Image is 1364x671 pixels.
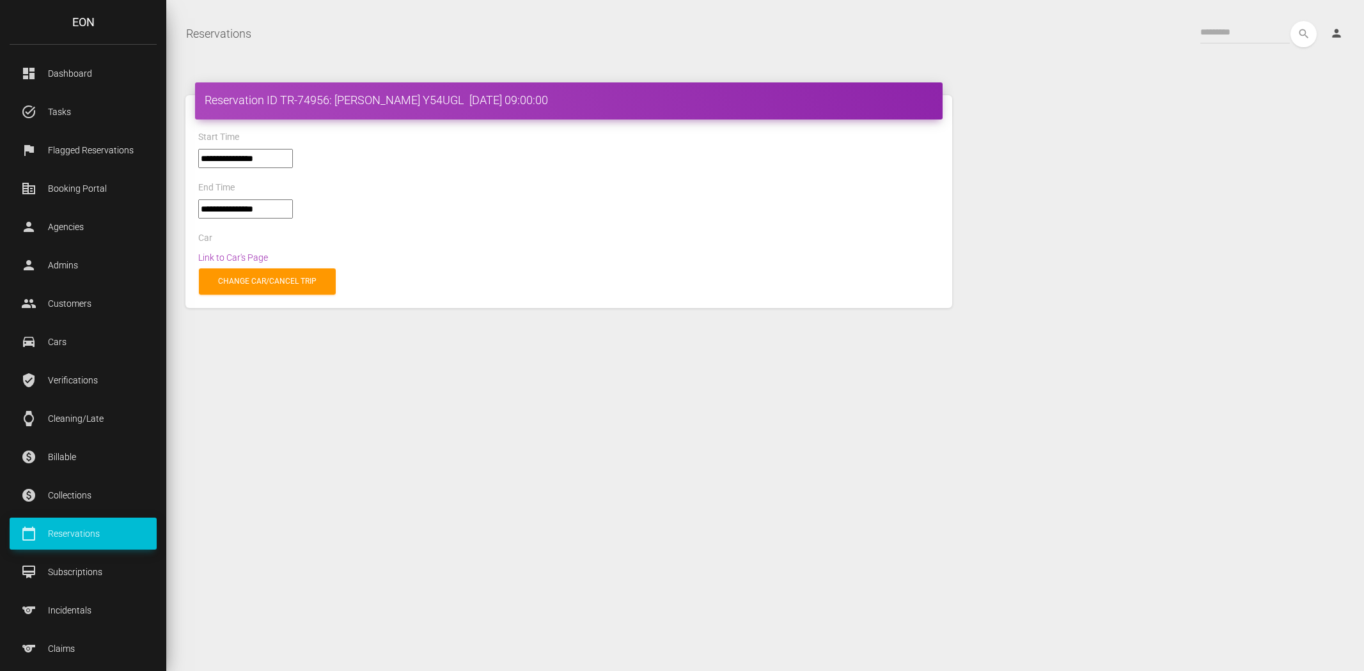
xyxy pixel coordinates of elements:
[19,179,147,198] p: Booking Portal
[10,364,157,396] a: verified_user Verifications
[198,252,268,263] a: Link to Car's Page
[10,211,157,243] a: person Agencies
[198,232,212,245] label: Car
[19,371,147,390] p: Verifications
[19,141,147,160] p: Flagged Reservations
[1290,21,1317,47] button: search
[19,562,147,582] p: Subscriptions
[10,288,157,320] a: people Customers
[19,64,147,83] p: Dashboard
[10,403,157,435] a: watch Cleaning/Late
[19,256,147,275] p: Admins
[1330,27,1343,40] i: person
[10,594,157,626] a: sports Incidentals
[10,479,157,511] a: paid Collections
[10,134,157,166] a: flag Flagged Reservations
[10,518,157,550] a: calendar_today Reservations
[19,486,147,505] p: Collections
[19,217,147,236] p: Agencies
[1321,21,1354,47] a: person
[10,96,157,128] a: task_alt Tasks
[10,441,157,473] a: paid Billable
[10,326,157,358] a: drive_eta Cars
[19,447,147,467] p: Billable
[198,131,239,144] label: Start Time
[19,639,147,658] p: Claims
[199,268,336,295] a: Change car/cancel trip
[198,181,235,194] label: End Time
[10,58,157,89] a: dashboard Dashboard
[10,249,157,281] a: person Admins
[205,92,933,108] h4: Reservation ID TR-74956: [PERSON_NAME] Y54UGL [DATE] 09:00:00
[19,601,147,620] p: Incidentals
[186,18,251,50] a: Reservations
[19,524,147,543] p: Reservations
[19,102,147,121] p: Tasks
[10,633,157,665] a: sports Claims
[19,294,147,313] p: Customers
[10,173,157,204] a: corporate_fare Booking Portal
[19,332,147,351] p: Cars
[10,556,157,588] a: card_membership Subscriptions
[19,409,147,428] p: Cleaning/Late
